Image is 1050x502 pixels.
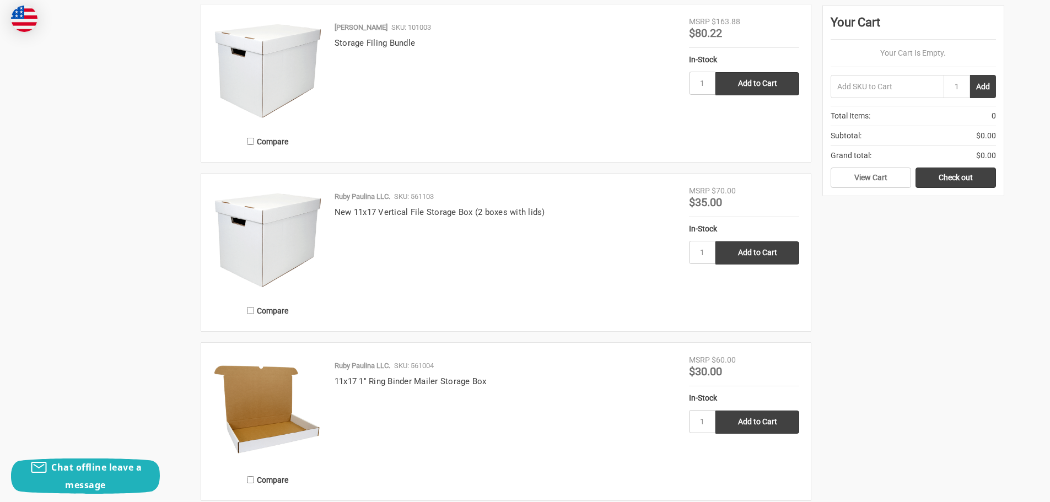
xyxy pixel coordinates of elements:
[213,471,323,489] label: Compare
[976,130,996,142] span: $0.00
[335,191,390,202] p: Ruby Paulina LLC.
[831,47,996,59] p: Your Cart Is Empty.
[916,168,996,188] a: Check out
[391,22,431,33] p: SKU: 101003
[689,26,722,40] span: $80.22
[712,17,740,26] span: $163.88
[689,223,799,235] div: In-Stock
[689,16,710,28] div: MSRP
[715,411,799,434] input: Add to Cart
[712,186,736,195] span: $70.00
[959,472,1050,502] iframe: Google Customer Reviews
[831,168,911,188] a: View Cart
[335,38,415,48] a: Storage Filing Bundle
[831,150,871,161] span: Grand total:
[831,130,861,142] span: Subtotal:
[213,185,323,295] img: New 11x17 Vertical File Storage Box (2 boxes with lids)
[335,207,545,217] a: New 11x17 Vertical File Storage Box (2 boxes with lids)
[715,241,799,265] input: Add to Cart
[247,307,254,314] input: Compare
[213,16,323,126] img: Storage Filing Bundle
[11,458,160,494] button: Chat offline leave a message
[976,150,996,161] span: $0.00
[992,110,996,122] span: 0
[689,365,722,378] span: $30.00
[689,196,722,209] span: $35.00
[51,461,142,491] span: Chat offline leave a message
[335,22,387,33] p: [PERSON_NAME]
[394,360,434,371] p: SKU: 561004
[712,355,736,364] span: $60.00
[970,75,996,98] button: Add
[689,354,710,366] div: MSRP
[394,191,434,202] p: SKU: 561103
[715,72,799,95] input: Add to Cart
[689,392,799,404] div: In-Stock
[335,360,390,371] p: Ruby Paulina LLC.
[247,138,254,145] input: Compare
[831,13,996,40] div: Your Cart
[689,185,710,197] div: MSRP
[831,110,870,122] span: Total Items:
[335,376,487,386] a: 11x17 1" Ring Binder Mailer Storage Box
[11,6,37,32] img: duty and tax information for United States
[213,132,323,150] label: Compare
[213,354,323,465] img: 11x17 1" Ring Binder Mailer Storage Box
[247,476,254,483] input: Compare
[831,75,944,98] input: Add SKU to Cart
[213,301,323,320] label: Compare
[689,54,799,66] div: In-Stock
